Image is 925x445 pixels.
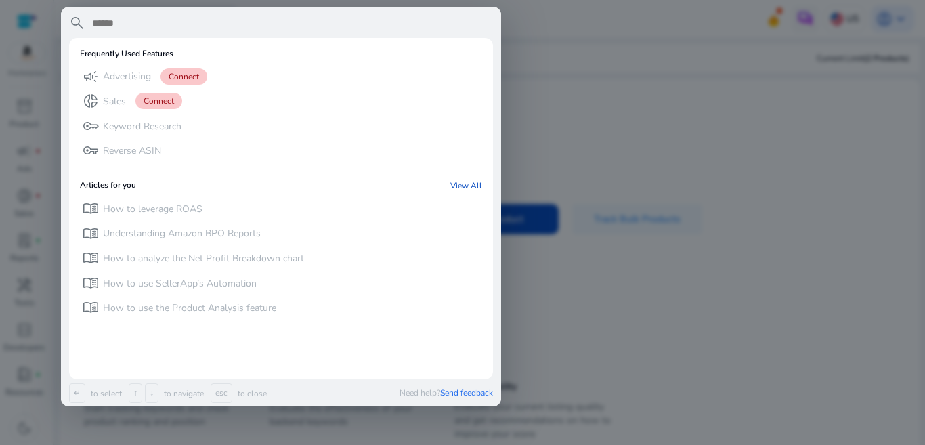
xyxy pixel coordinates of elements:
span: search [69,15,85,31]
span: key [83,118,99,134]
p: Need help? [400,387,493,398]
span: menu_book [83,299,99,316]
p: Advertising [103,70,151,83]
p: Reverse ASIN [103,144,161,158]
p: How to use the Product Analysis feature [103,301,276,315]
span: esc [211,383,232,403]
p: How to analyze the Net Profit Breakdown chart [103,252,304,266]
span: ↑ [129,383,142,403]
a: View All [450,180,482,191]
p: Sales [103,95,126,108]
span: Connect [135,93,182,109]
span: ↓ [145,383,158,403]
span: vpn_key [83,142,99,158]
span: menu_book [83,226,99,242]
p: to close [235,388,267,399]
span: menu_book [83,200,99,217]
span: ↵ [69,383,85,403]
p: How to leverage ROAS [103,203,202,216]
span: Send feedback [440,387,493,398]
span: menu_book [83,275,99,291]
p: to navigate [161,388,204,399]
h6: Frequently Used Features [80,49,173,58]
p: to select [88,388,122,399]
span: campaign [83,68,99,85]
p: Keyword Research [103,120,181,133]
h6: Articles for you [80,180,136,191]
span: donut_small [83,93,99,109]
span: menu_book [83,250,99,266]
p: Understanding Amazon BPO Reports [103,227,261,240]
p: How to use SellerApp’s Automation [103,277,257,291]
span: Connect [160,68,207,85]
